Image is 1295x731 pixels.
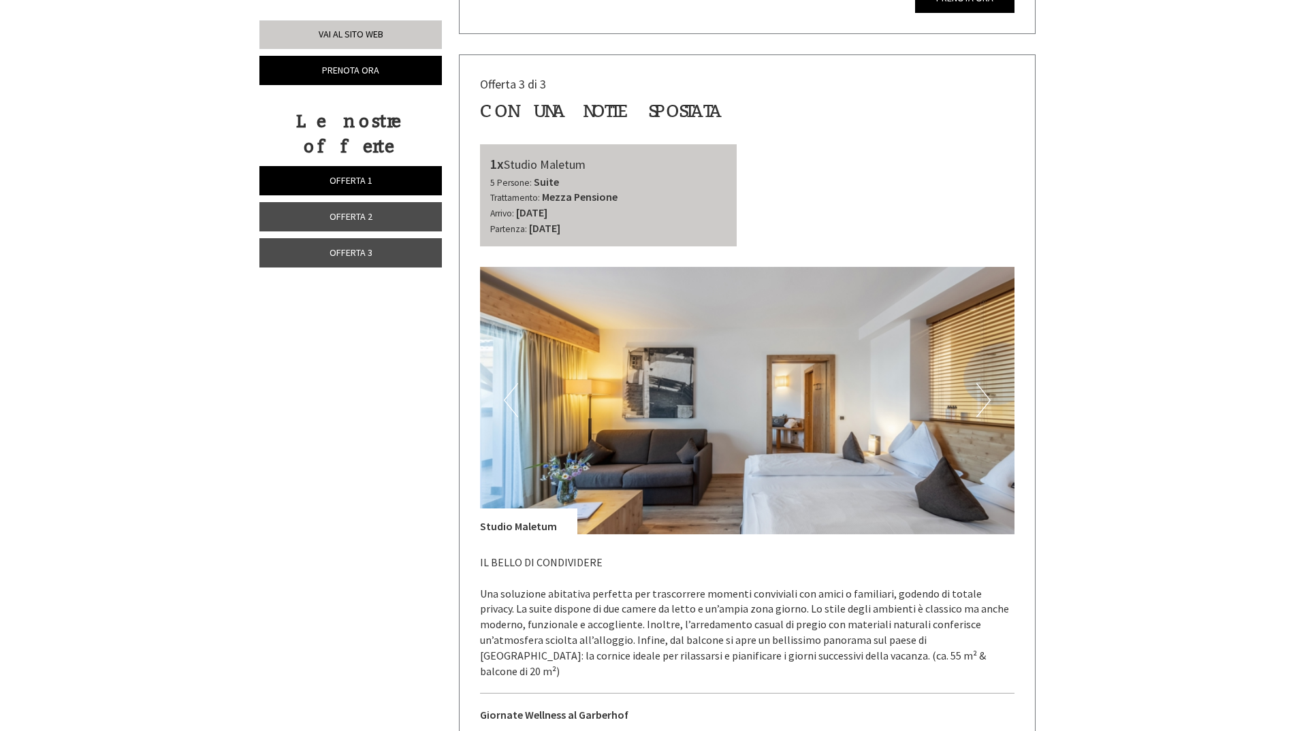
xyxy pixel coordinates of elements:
[480,708,628,721] strong: Giornate Wellness al Garberhof
[480,267,1015,534] img: image
[480,99,722,124] div: con una notte spostata
[534,175,559,189] b: Suite
[504,383,518,417] button: Previous
[259,56,442,85] a: Prenota ora
[490,192,540,204] small: Trattamento:
[480,508,577,534] div: Studio Maletum
[259,20,442,49] a: Vai al sito web
[976,383,991,417] button: Next
[330,210,372,223] span: Offerta 2
[490,223,527,235] small: Partenza:
[490,155,504,172] b: 1x
[259,109,438,159] div: Le nostre offerte
[490,208,514,219] small: Arrivo:
[529,221,560,235] b: [DATE]
[490,177,532,189] small: 5 Persone:
[480,76,546,92] span: Offerta 3 di 3
[330,246,372,259] span: Offerta 3
[480,555,1015,679] p: IL BELLO DI CONDIVIDERE Una soluzione abitativa perfetta per trascorrere momenti conviviali con a...
[490,155,727,174] div: Studio Maletum
[516,206,547,219] b: [DATE]
[542,190,618,204] b: Mezza Pensione
[330,174,372,186] span: Offerta 1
